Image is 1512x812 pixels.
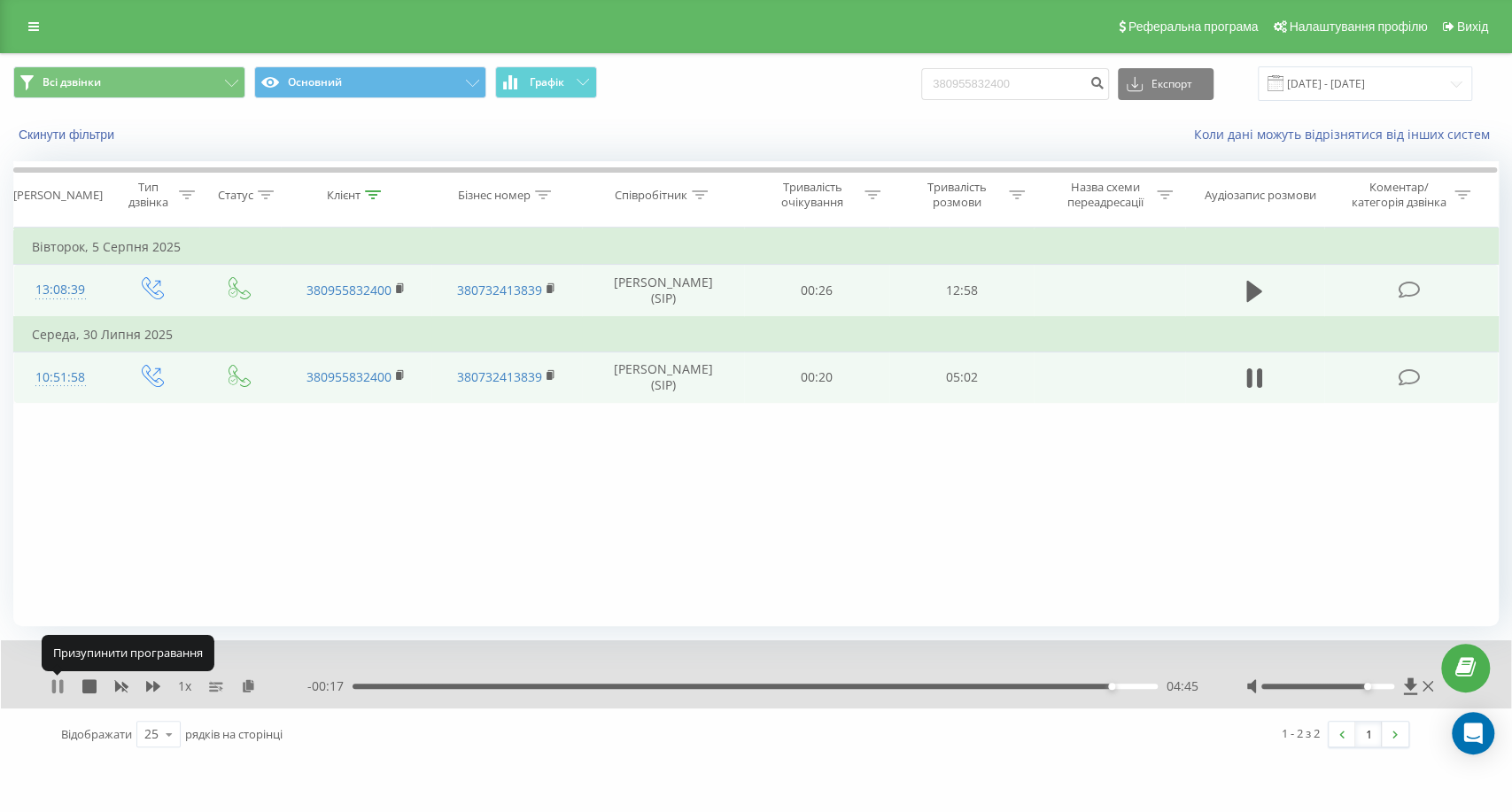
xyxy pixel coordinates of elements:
a: 1 [1355,722,1382,746]
div: Бізнес номер [458,188,531,203]
td: 12:58 [889,265,1035,317]
div: Open Intercom Messenger [1452,712,1494,754]
div: Коментар/категорія дзвінка [1346,180,1450,210]
span: Графік [530,76,564,89]
div: Клієнт [327,188,361,203]
span: Налаштування профілю [1289,19,1427,34]
div: 1 - 2 з 2 [1282,724,1320,742]
a: 380955832400 [306,282,392,298]
a: Коли дані можуть відрізнятися вiд інших систем [1194,126,1499,143]
td: 00:20 [744,352,889,403]
div: Назва схеми переадресації [1058,180,1152,210]
div: Тривалість очікування [765,180,860,210]
span: 04:45 [1167,677,1198,695]
div: Accessibility label [1108,683,1115,690]
div: 13:08:39 [32,273,89,307]
a: 380732413839 [457,282,542,298]
button: Графік [495,66,597,98]
button: Основний [254,66,486,98]
span: Реферальна програма [1128,19,1259,34]
div: Тип дзвінка [122,180,174,210]
span: Відображати [61,726,132,742]
div: Співробітник [615,188,687,203]
span: Всі дзвінки [43,75,101,89]
div: Тривалість розмови [910,180,1004,210]
td: Вівторок, 5 Серпня 2025 [14,229,1499,265]
div: [PERSON_NAME] [13,188,103,203]
td: Середа, 30 Липня 2025 [14,317,1499,352]
input: Пошук за номером [921,68,1109,100]
span: рядків на сторінці [185,726,283,742]
button: Скинути фільтри [13,127,123,143]
div: Аудіозапис розмови [1205,188,1316,203]
td: 05:02 [889,352,1035,403]
button: Всі дзвінки [13,66,245,98]
td: 00:26 [744,265,889,317]
td: [PERSON_NAME] (SIP) [582,352,744,403]
div: Призупинити програвання [42,635,214,670]
span: - 00:17 [307,677,353,695]
span: Вихід [1457,19,1488,34]
td: [PERSON_NAME] (SIP) [582,265,744,317]
span: 1 x [178,677,191,695]
a: 380955832400 [306,368,392,385]
div: 25 [144,725,159,743]
a: 380732413839 [457,368,542,385]
button: Експорт [1118,68,1213,100]
div: Accessibility label [1364,683,1371,690]
div: 10:51:58 [32,360,89,395]
div: Статус [218,188,253,203]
